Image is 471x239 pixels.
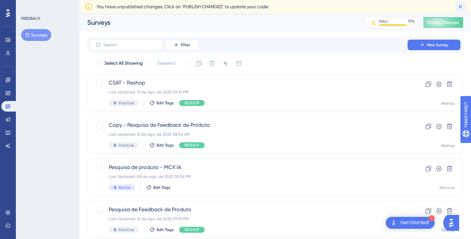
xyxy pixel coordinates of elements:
[441,101,455,106] div: Reshop
[379,19,388,24] div: MAU
[149,100,174,106] button: Edit Tags
[153,185,171,190] span: Edit Tags
[157,59,176,67] span: Deselect
[109,79,389,87] span: CSAT - Reshop
[119,100,134,106] span: Inactive
[21,16,40,21] div: FEEDBACK
[109,89,389,95] div: Last Updated: 31 de ago. de 2025 09:10 PM
[119,185,131,190] span: Active
[400,219,429,226] div: Get Started!
[109,216,389,222] div: Last Updated: 12 de ago. de 2025 09:10 PM
[109,174,389,179] div: Last Updated: 08 de ago. de 2025 05:56 PM
[184,227,199,232] span: RESHOP
[157,227,174,232] span: Edit Tags
[427,20,459,25] span: Publish Changes
[157,143,174,148] span: Edit Tags
[149,227,174,232] button: Edit Tags
[109,121,389,129] span: Copy - Pesquisa de Feedback de Produto
[184,100,199,106] span: RESHOP
[181,42,190,48] span: Filter
[149,143,174,148] button: Edit Tags
[184,143,199,148] span: RESHOP
[423,17,463,28] button: Publish Changes
[408,19,415,24] div: 77 %
[97,3,269,11] span: You have unpublished changes. Click on ‘PUBLISH CHANGES’ to update your code.
[109,206,389,214] span: Pesquisa de Feedback de Produto
[390,219,398,227] img: launcher-image-alternative-text
[440,185,455,190] div: Microvix
[119,227,134,232] span: Inactive
[119,143,134,148] span: Inactive
[441,227,455,233] div: Reshop
[408,40,460,50] button: New Survey
[165,40,198,50] button: Filter
[386,217,435,229] div: Open Get Started! checklist, remaining modules: 1
[146,185,171,190] button: Edit Tags
[429,215,435,221] div: 1
[443,213,463,233] iframe: UserGuiding AI Assistant Launcher
[151,57,181,69] button: Deselect
[16,2,41,10] span: Need Help?
[103,43,157,47] input: Search
[104,59,143,67] span: Select All Showing
[109,163,389,171] span: Pesquisa de produto - MCX IA
[87,18,349,27] div: Surveys
[441,143,455,148] div: Reshop
[157,100,174,106] span: Edit Tags
[109,132,389,137] div: Last Updated: 12 de ago. de 2025 08:54 AM
[21,29,51,41] button: Surveys
[427,42,448,48] span: New Survey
